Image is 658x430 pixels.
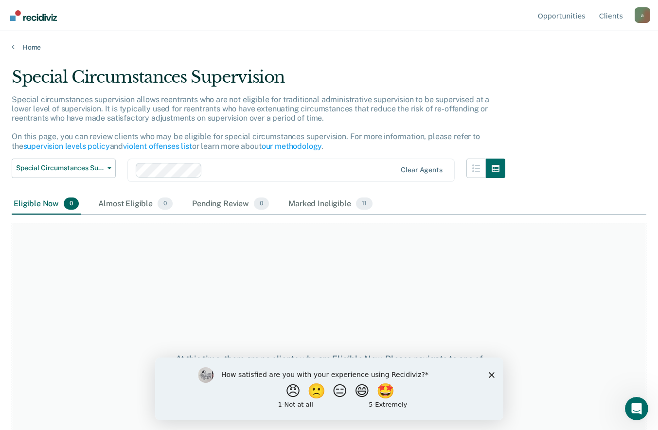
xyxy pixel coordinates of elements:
span: Special Circumstances Supervision [16,164,104,172]
div: a [635,7,650,23]
div: Almost Eligible0 [96,194,175,215]
div: Special Circumstances Supervision [12,67,505,95]
div: At this time, there are no clients who are Eligible Now. Please navigate to one of the other tabs. [171,354,488,375]
iframe: Survey by Kim from Recidiviz [155,358,503,420]
div: Marked Ineligible11 [286,194,374,215]
p: Special circumstances supervision allows reentrants who are not eligible for traditional administ... [12,95,489,151]
a: our methodology [262,142,322,151]
button: Special Circumstances Supervision [12,159,116,178]
div: Pending Review0 [190,194,271,215]
span: 0 [254,197,269,210]
a: supervision levels policy [23,142,110,151]
a: violent offenses list [123,142,192,151]
a: Home [12,43,646,52]
span: 11 [356,197,373,210]
iframe: Intercom live chat [625,397,648,420]
img: Recidiviz [10,10,57,21]
div: Eligible Now0 [12,194,81,215]
button: Profile dropdown button [635,7,650,23]
div: Clear agents [401,166,442,174]
span: 0 [64,197,79,210]
span: 0 [158,197,173,210]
